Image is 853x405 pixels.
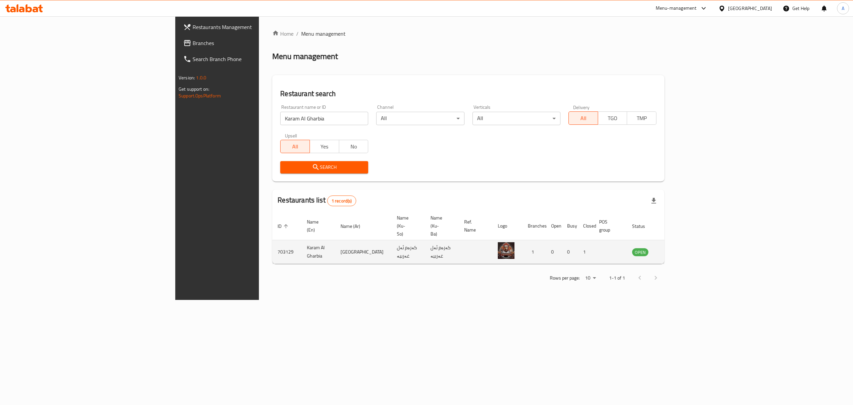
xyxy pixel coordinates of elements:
[327,195,356,206] div: Total records count
[283,142,307,151] span: All
[464,218,484,234] span: Ref. Name
[573,105,590,109] label: Delivery
[178,35,318,51] a: Branches
[632,222,654,230] span: Status
[310,140,339,153] button: Yes
[842,5,844,12] span: A
[498,242,514,259] img: Karam Al Gharbia
[179,73,195,82] span: Version:
[568,111,598,125] button: All
[392,240,425,264] td: کەرەم ئەل غەربیە
[728,5,772,12] div: [GEOGRAPHIC_DATA]
[550,274,580,282] p: Rows per page:
[280,89,656,99] h2: Restaurant search
[522,240,546,264] td: 1
[179,91,221,100] a: Support.OpsPlatform
[430,214,451,238] span: Name (Ku-Ba)
[286,163,363,171] span: Search
[280,140,310,153] button: All
[307,218,327,234] span: Name (En)
[193,55,313,63] span: Search Branch Phone
[599,218,619,234] span: POS group
[193,23,313,31] span: Restaurants Management
[341,222,369,230] span: Name (Ar)
[313,142,337,151] span: Yes
[562,240,578,264] td: 0
[280,161,368,173] button: Search
[578,212,594,240] th: Closed
[646,193,662,209] div: Export file
[492,212,522,240] th: Logo
[562,212,578,240] th: Busy
[632,249,648,256] span: OPEN
[179,85,209,93] span: Get support on:
[598,111,627,125] button: TGO
[578,240,594,264] td: 1
[178,51,318,67] a: Search Branch Phone
[425,240,459,264] td: کەرەم ئەل غەربیە
[662,212,685,240] th: Action
[193,39,313,47] span: Branches
[376,112,464,125] div: All
[582,273,598,283] div: Rows per page:
[546,240,562,264] td: 0
[397,214,417,238] span: Name (Ku-So)
[278,222,290,230] span: ID
[339,140,369,153] button: No
[656,4,697,12] div: Menu-management
[301,30,346,38] span: Menu management
[609,274,625,282] p: 1-1 of 1
[335,240,392,264] td: [GEOGRAPHIC_DATA]
[178,19,318,35] a: Restaurants Management
[342,142,366,151] span: No
[328,198,356,204] span: 1 record(s)
[272,212,685,264] table: enhanced table
[601,113,625,123] span: TGO
[278,195,356,206] h2: Restaurants list
[571,113,595,123] span: All
[302,240,335,264] td: Karam Al Gharbia
[196,73,206,82] span: 1.0.0
[627,111,656,125] button: TMP
[280,112,368,125] input: Search for restaurant name or ID..
[272,30,664,38] nav: breadcrumb
[522,212,546,240] th: Branches
[472,112,560,125] div: All
[546,212,562,240] th: Open
[630,113,654,123] span: TMP
[285,133,297,138] label: Upsell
